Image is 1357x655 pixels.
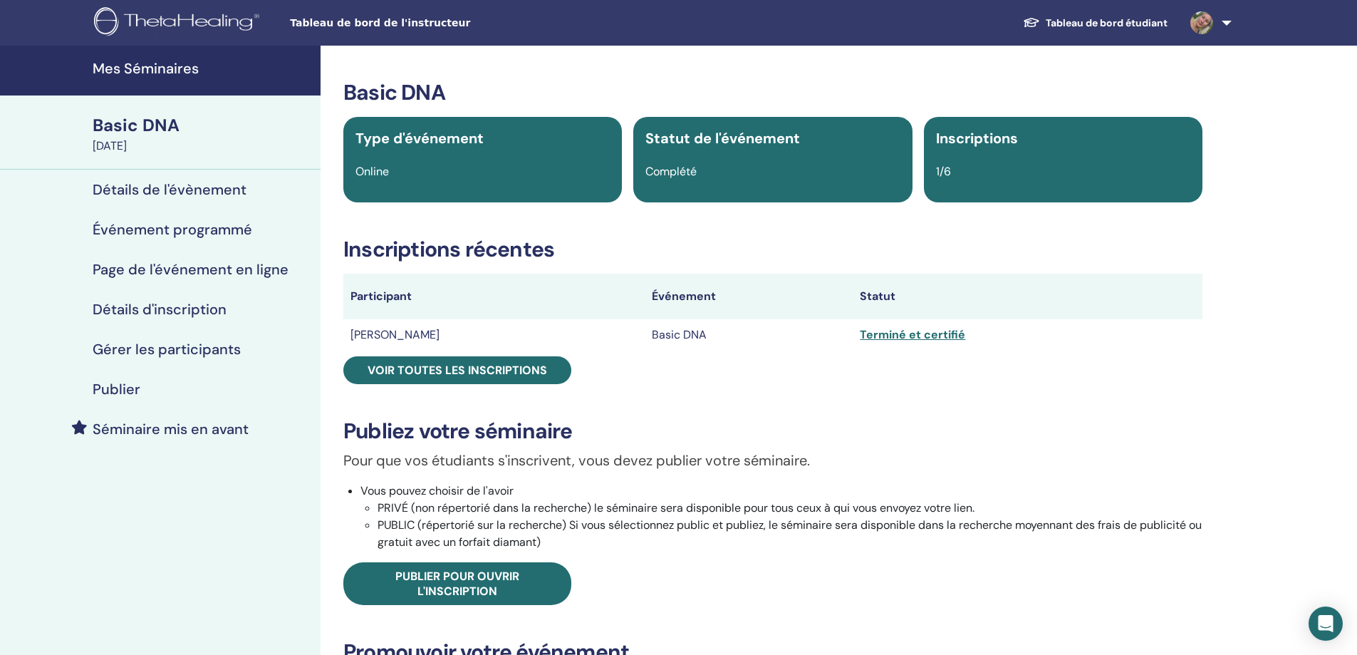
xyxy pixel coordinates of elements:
[360,483,1202,551] li: Vous pouvez choisir de l'avoir
[1309,607,1343,641] div: Open Intercom Messenger
[1190,11,1213,34] img: default.jpg
[93,381,140,398] h4: Publier
[378,500,1202,517] li: PRIVÉ (non répertorié dans la recherche) le séminaire sera disponible pour tous ceux à qui vous e...
[355,129,484,148] span: Type d'événement
[645,274,853,319] th: Événement
[93,138,312,155] div: [DATE]
[645,319,853,351] td: Basic DNA
[343,274,645,319] th: Participant
[93,421,249,438] h4: Séminaire mis en avant
[1012,10,1179,36] a: Tableau de bord étudiant
[93,301,227,318] h4: Détails d'inscription
[936,164,951,179] span: 1/6
[343,319,645,351] td: [PERSON_NAME]
[343,562,571,605] a: Publier pour ouvrir l'inscription
[93,221,252,238] h4: Événement programmé
[355,164,389,179] span: Online
[93,341,241,358] h4: Gérer les participants
[860,326,1195,344] div: Terminé et certifié
[84,113,321,155] a: Basic DNA[DATE]
[93,60,312,77] h4: Mes Séminaires
[343,356,571,384] a: Voir toutes les inscriptions
[378,517,1202,551] li: PUBLIC (répertorié sur la recherche) Si vous sélectionnez public et publiez, le séminaire sera di...
[1023,16,1040,29] img: graduation-cap-white.svg
[395,569,519,599] span: Publier pour ouvrir l'inscription
[94,7,264,39] img: logo.png
[290,16,504,31] span: Tableau de bord de l'instructeur
[343,80,1202,105] h3: Basic DNA
[645,129,800,148] span: Statut de l'événement
[93,261,288,278] h4: Page de l'événement en ligne
[936,129,1018,148] span: Inscriptions
[93,113,312,138] div: Basic DNA
[853,274,1202,319] th: Statut
[343,450,1202,471] p: Pour que vos étudiants s'inscrivent, vous devez publier votre séminaire.
[93,181,246,198] h4: Détails de l'évènement
[368,363,547,378] span: Voir toutes les inscriptions
[343,418,1202,444] h3: Publiez votre séminaire
[343,237,1202,262] h3: Inscriptions récentes
[645,164,697,179] span: Complété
